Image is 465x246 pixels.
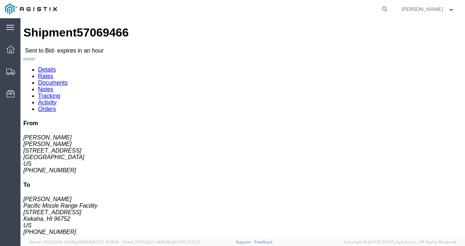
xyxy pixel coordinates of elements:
[5,4,57,15] img: logo
[122,240,200,244] span: Client: 2025.20.0-e640dba
[401,5,443,13] span: Margeaux Komornik
[29,240,119,244] span: Server: 2025.20.0-32d5ea39505
[173,240,200,244] span: [DATE] 17:21:12
[254,240,273,244] a: Feedback
[91,240,119,244] span: [DATE] 10:18:31
[20,18,465,238] iframe: FS Legacy Container
[401,5,455,14] button: [PERSON_NAME]
[236,240,254,244] a: Support
[344,239,456,245] span: Copyright © [DATE]-[DATE] Agistix Inc., All Rights Reserved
